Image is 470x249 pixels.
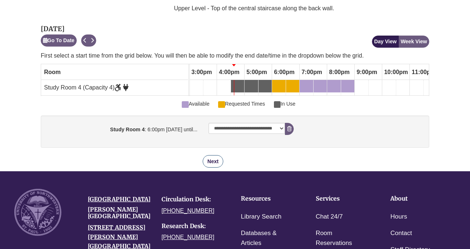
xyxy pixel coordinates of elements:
[241,228,293,249] a: Databases & Articles
[327,80,341,92] a: 8:00pm Sunday, September 7, 2025 - Study Room 4 - Available
[88,195,151,203] a: [GEOGRAPHIC_DATA]
[272,66,296,78] span: 6:00pm
[398,36,429,48] button: Week View
[314,80,327,92] a: 7:30pm Sunday, September 7, 2025 - Study Room 4 - Available
[81,34,89,47] button: Previous
[245,66,269,78] span: 5:00pm
[88,34,96,47] button: Next
[162,223,224,230] h4: Research Desk:
[41,25,96,33] h2: [DATE]
[327,66,351,78] span: 8:00pm
[44,84,129,91] span: Study Room 4 (Capacity 4)
[372,36,399,48] button: Day View
[390,228,412,239] a: Contact
[241,212,282,222] a: Library Search
[217,66,241,78] span: 4:00pm
[41,116,429,168] div: booking form
[272,80,286,92] a: 6:00pm Sunday, September 7, 2025 - Study Room 4 - Available
[258,80,272,92] a: 5:30pm Sunday, September 7, 2025 - Study Room 4 - In Use
[300,80,313,92] a: 7:00pm Sunday, September 7, 2025 - Study Room 4 - Requested Times
[390,212,407,222] a: Hours
[162,234,214,240] a: [PHONE_NUMBER]
[286,80,299,92] a: 6:30pm Sunday, September 7, 2025 - Study Room 4 - Available
[355,66,379,78] span: 9:00pm
[231,80,244,92] a: 4:30pm Sunday, September 7, 2025 - Study Room 4 - In Use
[44,69,61,75] span: Room
[316,228,368,249] a: Room Reservations
[341,80,354,92] a: 8:30pm Sunday, September 7, 2025 - Study Room 4 - Available
[174,4,429,13] p: Upper Level - Top of the central staircase along the back wall.
[88,206,150,219] h4: [PERSON_NAME][GEOGRAPHIC_DATA]
[41,34,77,47] button: Go To Date
[300,66,324,78] span: 7:00pm
[316,195,368,202] h4: Services
[182,100,209,108] span: Available
[162,208,214,214] a: [PHONE_NUMBER]
[410,66,437,78] span: 11:00pm
[14,189,61,236] img: UNW seal
[241,195,293,202] h4: Resources
[203,155,223,168] button: Next
[189,66,214,78] span: 3:00pm
[390,195,442,202] h4: About
[274,100,296,108] span: In Use
[316,212,343,222] a: Chat 24/7
[43,123,203,133] label: : 6:00pm [DATE] until...
[41,51,429,60] p: First select a start time from the grid below. You will then be able to modify the end date/time ...
[245,80,258,92] a: 5:00pm Sunday, September 7, 2025 - Study Room 4 - In Use
[382,66,410,78] span: 10:00pm
[162,196,224,203] h4: Circulation Desk:
[218,100,265,108] span: Requested Times
[110,127,145,132] strong: Study Room 4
